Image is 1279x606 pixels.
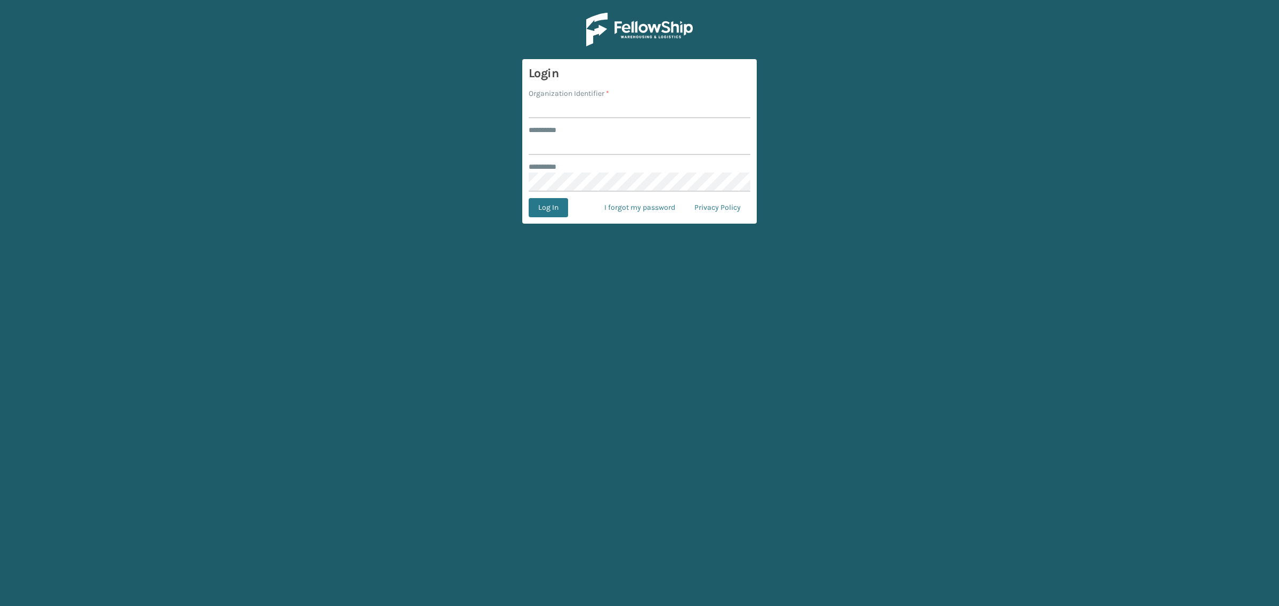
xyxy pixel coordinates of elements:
[529,65,750,81] h3: Login
[529,198,568,217] button: Log In
[685,198,750,217] a: Privacy Policy
[529,88,609,99] label: Organization Identifier
[595,198,685,217] a: I forgot my password
[586,13,693,46] img: Logo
